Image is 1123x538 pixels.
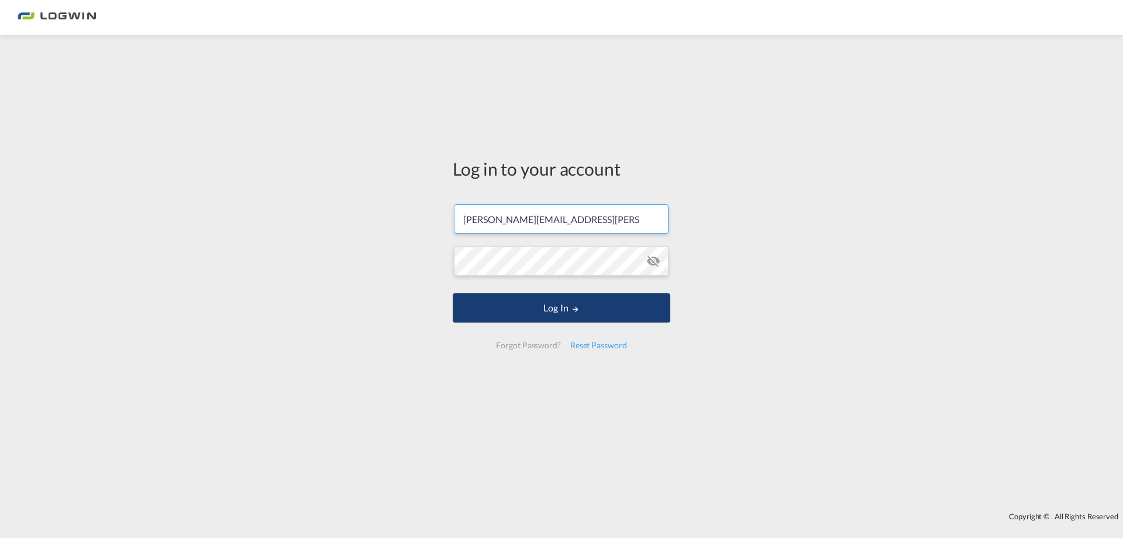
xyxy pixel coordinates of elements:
div: Log in to your account [453,156,670,181]
md-icon: icon-eye-off [646,254,660,268]
button: LOGIN [453,293,670,323]
div: Forgot Password? [491,335,565,356]
div: Reset Password [566,335,632,356]
input: Enter email/phone number [454,204,669,234]
img: bc73a0e0d8c111efacd525e4c8ad7d32.png [18,5,97,31]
